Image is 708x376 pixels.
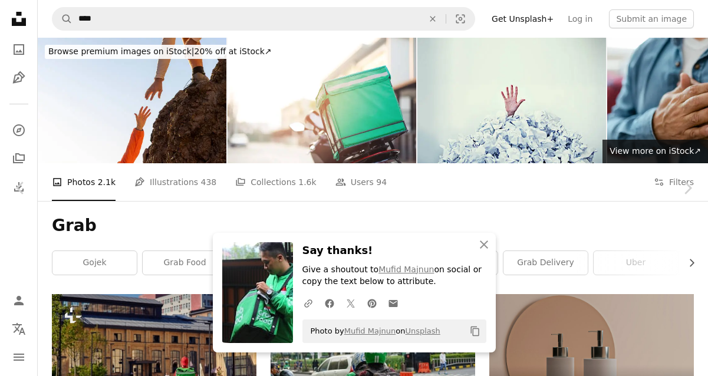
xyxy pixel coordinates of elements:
[7,345,31,369] button: Menu
[378,265,434,274] a: Mufid Majnun
[7,317,31,341] button: Language
[302,264,486,288] p: Give a shoutout to on social or copy the text below to attribute.
[305,322,440,341] span: Photo by on
[52,7,475,31] form: Find visuals sitewide
[48,47,194,56] span: Browse premium images on iStock |
[654,163,694,201] button: Filters
[143,251,227,275] a: grab food
[420,8,446,30] button: Clear
[201,176,217,189] span: 438
[52,357,256,368] a: Rear view of courier with refrigerator bag riding scooter along beautiful sunny street with small...
[7,289,31,312] a: Log in / Sign up
[602,140,708,163] a: View more on iStock↗
[681,251,694,275] button: scroll list to the right
[667,131,708,245] a: Next
[446,8,475,30] button: Visual search
[340,291,361,315] a: Share on Twitter
[594,251,678,275] a: uber
[302,242,486,259] h3: Say thanks!
[344,326,396,335] a: Mufid Majnun
[38,38,226,163] img: Hiker offers a helping hand in desert at sunset
[383,291,404,315] a: Share over email
[376,176,387,189] span: 94
[7,66,31,90] a: Illustrations
[228,38,416,163] img: green shirt rider Ready for fast food delivery with online applications
[52,8,73,30] button: Search Unsplash
[503,251,588,275] a: grab delivery
[361,291,383,315] a: Share on Pinterest
[134,163,216,201] a: Illustrations 438
[52,251,137,275] a: gojek
[271,357,475,368] a: man riding bicycle
[335,163,387,201] a: Users 94
[48,47,272,56] span: 20% off at iStock ↗
[38,38,282,66] a: Browse premium images on iStock|20% off at iStock↗
[52,215,694,236] h1: Grab
[485,9,561,28] a: Get Unsplash+
[417,38,606,163] img: Help! I'm drowning in paperwork
[7,118,31,142] a: Explore
[319,291,340,315] a: Share on Facebook
[298,176,316,189] span: 1.6k
[235,163,316,201] a: Collections 1.6k
[7,38,31,61] a: Photos
[405,326,440,335] a: Unsplash
[609,9,694,28] button: Submit an image
[465,321,485,341] button: Copy to clipboard
[610,146,701,156] span: View more on iStock ↗
[561,9,600,28] a: Log in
